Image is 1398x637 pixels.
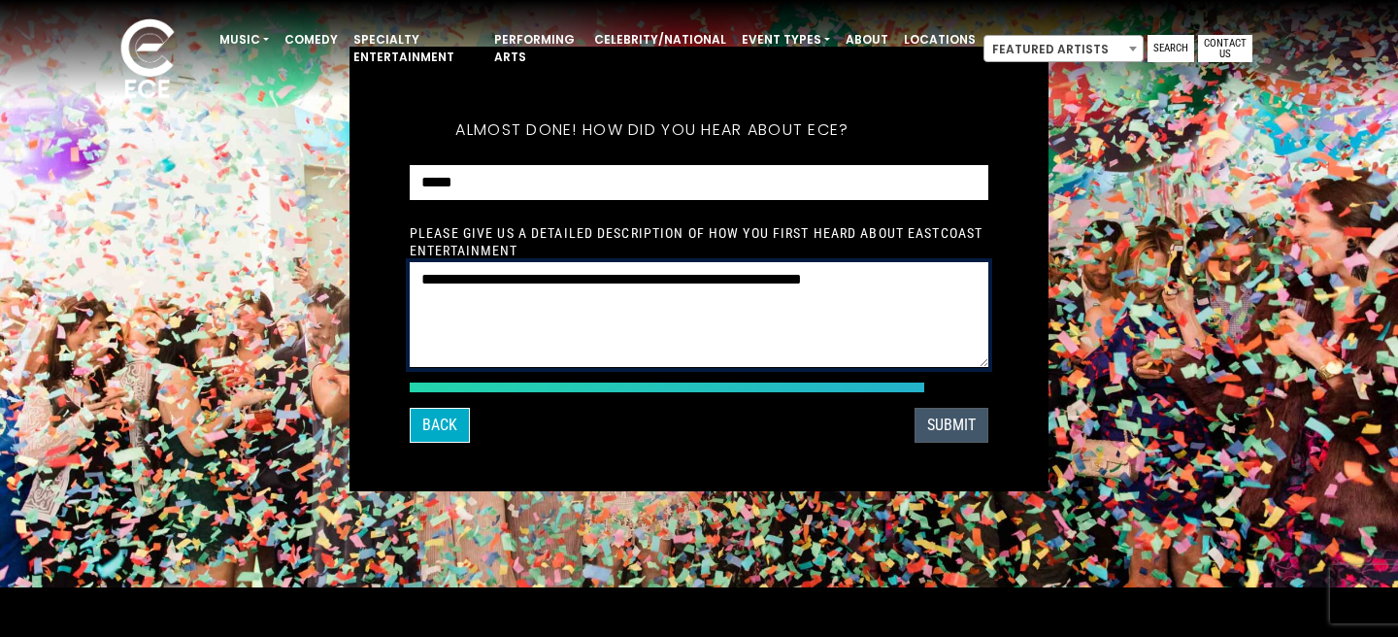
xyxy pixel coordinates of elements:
[915,408,988,443] button: SUBMIT
[896,23,983,56] a: Locations
[410,95,895,165] h5: Almost done! How did you hear about ECE?
[984,36,1143,63] span: Featured Artists
[410,224,988,259] label: Please give us a detailed description of how you first heard about EastCoast Entertainment
[838,23,896,56] a: About
[346,23,486,74] a: Specialty Entertainment
[99,14,196,108] img: ece_new_logo_whitev2-1.png
[1198,35,1252,62] a: Contact Us
[734,23,838,56] a: Event Types
[410,408,470,443] button: Back
[212,23,277,56] a: Music
[1148,35,1194,62] a: Search
[410,165,988,201] select: How did you hear about ECE
[983,35,1144,62] span: Featured Artists
[586,23,734,56] a: Celebrity/National
[486,23,586,74] a: Performing Arts
[277,23,346,56] a: Comedy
